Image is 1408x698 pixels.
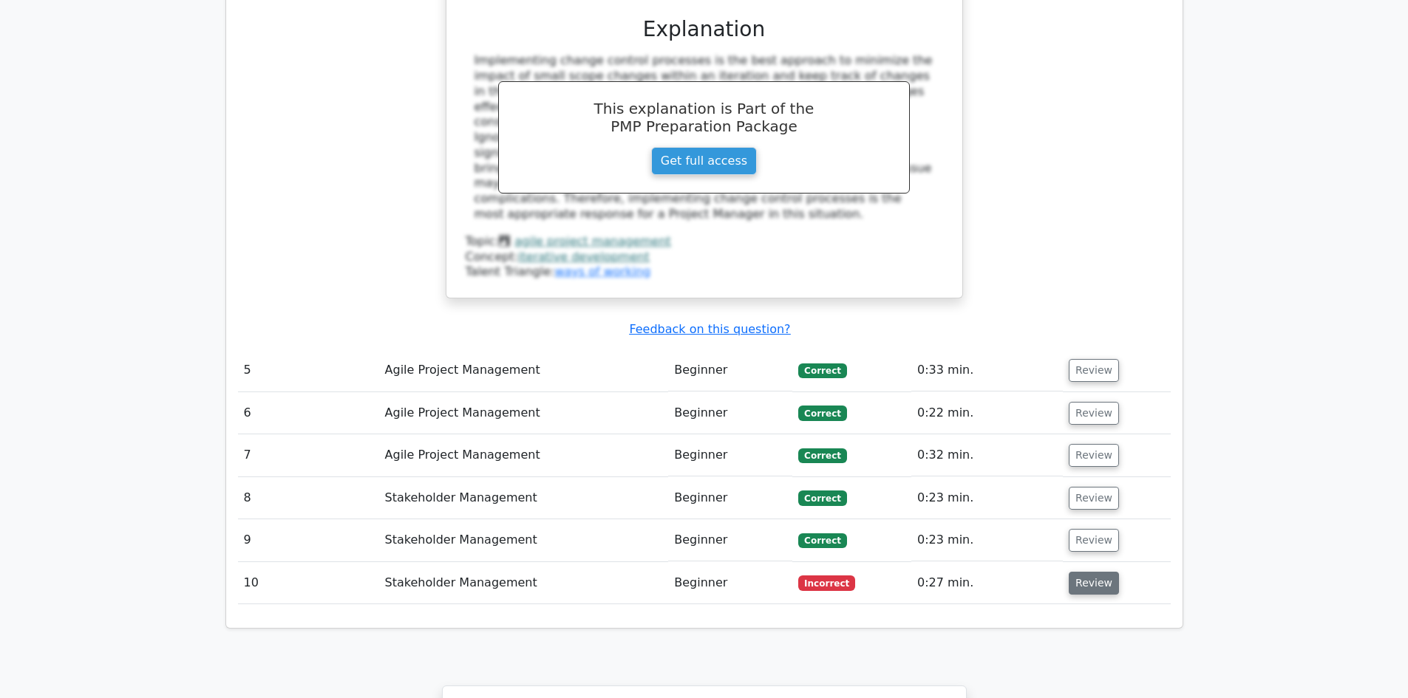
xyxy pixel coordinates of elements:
[668,562,792,604] td: Beginner
[668,434,792,476] td: Beginner
[1069,572,1119,595] button: Review
[379,349,669,391] td: Agile Project Management
[514,234,671,248] a: agile project management
[668,349,792,391] td: Beginner
[475,53,934,222] div: Implementing change control processes is the best approach to minimize the impact of small scope ...
[1069,402,1119,425] button: Review
[798,575,855,590] span: Incorrect
[668,392,792,434] td: Beginner
[798,363,846,378] span: Correct
[238,392,379,434] td: 6
[379,392,669,434] td: Agile Project Management
[911,519,1063,561] td: 0:23 min.
[798,406,846,420] span: Correct
[911,477,1063,519] td: 0:23 min.
[466,234,943,250] div: Topic:
[911,392,1063,434] td: 0:22 min.
[911,434,1063,476] td: 0:32 min.
[1069,529,1119,552] button: Review
[668,519,792,561] td: Beginner
[238,562,379,604] td: 10
[554,264,650,278] a: ways of working
[466,250,943,265] div: Concept:
[651,147,757,175] a: Get full access
[911,562,1063,604] td: 0:27 min.
[798,448,846,463] span: Correct
[668,477,792,519] td: Beginner
[238,434,379,476] td: 7
[911,349,1063,391] td: 0:33 min.
[238,477,379,519] td: 8
[1069,359,1119,382] button: Review
[475,17,934,42] h3: Explanation
[379,434,669,476] td: Agile Project Management
[379,562,669,604] td: Stakeholder Management
[629,322,790,336] a: Feedback on this question?
[1069,487,1119,510] button: Review
[798,490,846,505] span: Correct
[238,519,379,561] td: 9
[518,250,650,264] a: iterative development
[466,234,943,280] div: Talent Triangle:
[238,349,379,391] td: 5
[1069,444,1119,467] button: Review
[798,533,846,548] span: Correct
[379,519,669,561] td: Stakeholder Management
[379,477,669,519] td: Stakeholder Management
